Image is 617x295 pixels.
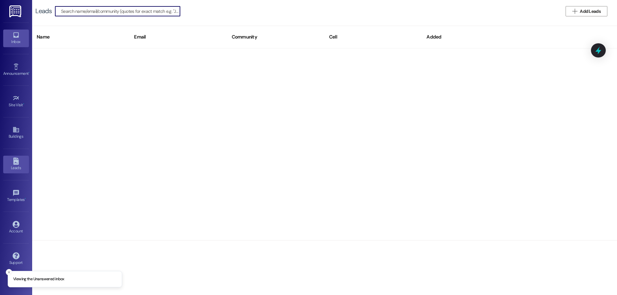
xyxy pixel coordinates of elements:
div: Added [422,29,519,45]
a: Leads [3,156,29,173]
a: Support [3,250,29,268]
a: Templates • [3,187,29,205]
button: Add Leads [566,6,607,16]
input: Search name/email/community (quotes for exact match e.g. "John Smith") [61,7,180,16]
div: Cell [325,29,422,45]
a: Inbox [3,30,29,47]
p: Viewing the Unanswered inbox [13,276,64,282]
button: Close toast [6,269,12,275]
i:  [572,9,577,14]
a: Buildings [3,124,29,142]
img: ResiDesk Logo [9,5,22,17]
span: • [25,196,26,201]
span: • [29,70,30,75]
span: • [23,102,24,106]
div: Leads [35,8,52,14]
a: Site Visit • [3,93,29,110]
div: Email [130,29,227,45]
div: Name [32,29,130,45]
a: Account [3,219,29,236]
span: Add Leads [580,8,601,15]
div: Community [227,29,325,45]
